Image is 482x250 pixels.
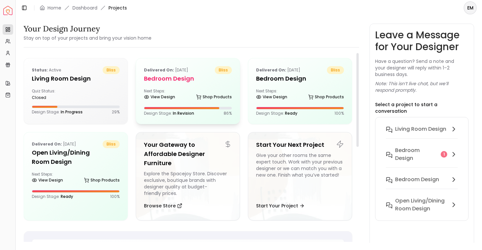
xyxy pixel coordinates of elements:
[72,5,97,11] a: Dashboard
[173,110,194,116] span: In Revision
[375,58,469,78] p: Have a question? Send a note and your designer will reply within 1–2 business days.
[112,109,120,115] p: 29 %
[144,74,232,83] h5: Bedroom design
[32,141,62,147] b: Delivered on:
[48,5,61,11] a: Home
[381,173,463,194] button: Bedroom Design
[256,74,344,83] h5: Bedroom Design
[395,125,446,133] h6: Living Room design
[395,176,439,183] h6: Bedroom Design
[256,92,287,102] a: View Design
[61,109,83,115] span: In Progress
[144,199,182,212] button: Browse Store
[256,66,300,74] p: [DATE]
[109,5,127,11] span: Projects
[32,194,73,199] p: Design Stage:
[32,172,120,185] div: Next Steps:
[256,140,344,149] h5: Start Your Next Project
[32,109,83,115] p: Design Stage:
[308,92,344,102] a: Shop Products
[32,176,63,185] a: View Design
[3,6,12,15] a: Spacejoy
[144,111,194,116] p: Design Stage:
[464,1,477,14] button: EM
[103,140,120,148] span: bliss
[256,88,344,102] div: Next Steps:
[32,95,73,100] div: closed
[375,29,469,53] h3: Leave a Message for Your Designer
[248,132,352,221] a: Start Your Next ProjectGive your other rooms the same expert touch. Work with your previous desig...
[375,80,469,93] p: Note: This isn’t live chat, but we’ll respond promptly.
[395,146,438,162] h6: Bedroom design
[32,74,120,83] h5: Living Room design
[144,140,232,168] h5: Your Gateway to Affordable Designer Furniture
[375,101,469,114] p: Select a project to start a conversation
[256,152,344,197] div: Give your other rooms the same expert touch. Work with your previous designer or we can match you...
[144,66,188,74] p: [DATE]
[441,151,447,158] div: 1
[32,66,61,74] p: active
[144,170,232,197] div: Explore the Spacejoy Store. Discover exclusive, boutique brands with designer quality at budget-f...
[381,144,463,173] button: Bedroom design1
[32,140,76,148] p: [DATE]
[61,194,73,199] span: Ready
[285,110,297,116] span: Ready
[381,123,463,144] button: Living Room design
[381,194,463,215] button: Open Living/Dining Room Design
[103,66,120,74] span: bliss
[256,111,297,116] p: Design Stage:
[144,67,174,73] b: Delivered on:
[144,92,175,102] a: View Design
[32,148,120,166] h5: Open Living/Dining Room Design
[327,66,344,74] span: bliss
[196,92,232,102] a: Shop Products
[334,111,344,116] p: 100 %
[110,194,120,199] p: 100 %
[256,199,305,212] button: Start Your Project
[40,5,127,11] nav: breadcrumb
[224,111,232,116] p: 86 %
[395,197,448,213] h6: Open Living/Dining Room Design
[32,67,48,73] b: Status:
[24,24,151,34] h3: Your Design Journey
[256,67,286,73] b: Delivered on:
[144,88,232,102] div: Next Steps:
[3,6,12,15] img: Spacejoy Logo
[84,176,120,185] a: Shop Products
[215,66,232,74] span: bliss
[464,2,476,14] span: EM
[32,88,73,100] div: Quiz Status:
[24,35,151,41] small: Stay on top of your projects and bring your vision home
[136,132,240,221] a: Your Gateway to Affordable Designer FurnitureExplore the Spacejoy Store. Discover exclusive, bout...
